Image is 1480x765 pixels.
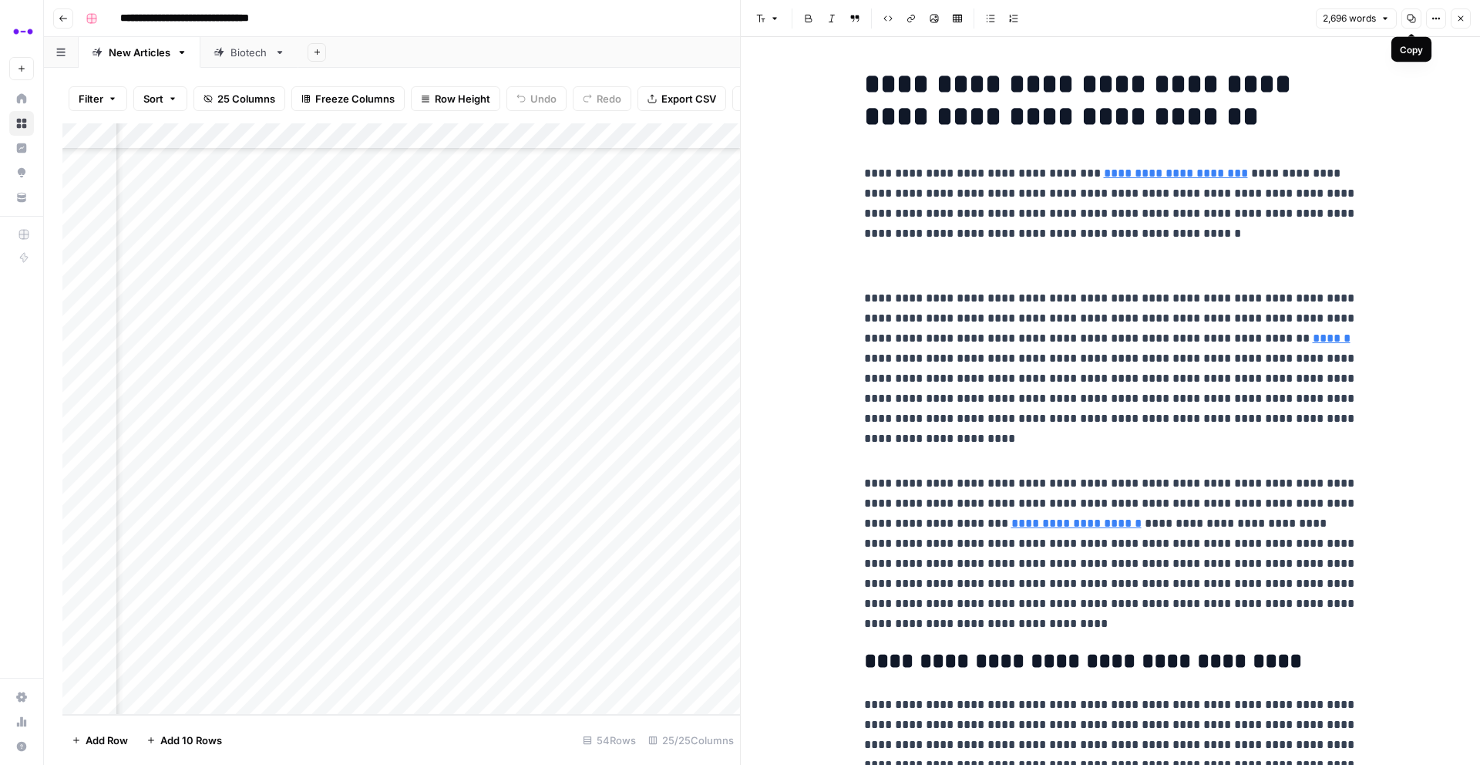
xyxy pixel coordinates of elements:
[661,91,716,106] span: Export CSV
[315,91,395,106] span: Freeze Columns
[597,91,621,106] span: Redo
[435,91,490,106] span: Row Height
[200,37,298,68] a: Biotech
[193,86,285,111] button: 25 Columns
[86,733,128,748] span: Add Row
[137,728,231,753] button: Add 10 Rows
[143,91,163,106] span: Sort
[1316,8,1397,29] button: 2,696 words
[69,86,127,111] button: Filter
[230,45,268,60] div: Biotech
[9,185,34,210] a: Your Data
[9,136,34,160] a: Insights
[9,734,34,759] button: Help + Support
[62,728,137,753] button: Add Row
[1323,12,1376,25] span: 2,696 words
[79,37,200,68] a: New Articles
[9,709,34,734] a: Usage
[530,91,557,106] span: Undo
[109,45,170,60] div: New Articles
[9,12,34,51] button: Workspace: Abacum
[1400,42,1424,56] div: Copy
[9,86,34,111] a: Home
[79,91,103,106] span: Filter
[577,728,642,753] div: 54 Rows
[217,91,275,106] span: 25 Columns
[291,86,405,111] button: Freeze Columns
[9,18,37,45] img: Abacum Logo
[9,160,34,185] a: Opportunities
[9,111,34,136] a: Browse
[160,733,222,748] span: Add 10 Rows
[9,685,34,709] a: Settings
[411,86,500,111] button: Row Height
[133,86,187,111] button: Sort
[506,86,567,111] button: Undo
[573,86,631,111] button: Redo
[642,728,740,753] div: 25/25 Columns
[637,86,726,111] button: Export CSV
